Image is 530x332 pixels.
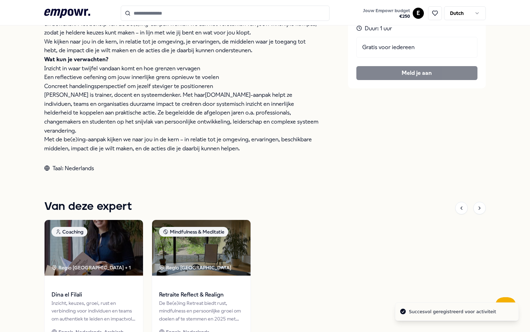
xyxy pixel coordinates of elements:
[159,290,244,299] span: Retraite Reflect & Realign
[44,73,320,82] p: Een reflectieve oefening om jouw innerlijke grens opnieuw te voelen
[159,299,244,323] div: De Be(e)ing Retreat biedt rust, mindfulness en persoonlijke groei om doelen af te stemmen en 2025...
[44,135,320,153] p: Met de be(e)ing-aanpak kijken we naar jou in de kern – in relatie tot je omgeving, ervaringen, be...
[363,8,410,14] span: Jouw Empowr budget
[356,37,477,58] div: Gratis voor iedereen
[159,264,232,271] div: Regio [GEOGRAPHIC_DATA]
[360,6,413,21] a: Jouw Empowr budget€250
[356,24,477,33] div: Duur: 1 uur
[205,92,251,98] a: [DOMAIN_NAME]
[409,308,496,315] div: Succesvol geregistreerd voor activiteit
[44,37,320,55] p: We kijken naar jou in de kern, in relatie tot je omgeving, je ervaringen, de middelen waar je toe...
[52,299,136,323] div: Inzicht, keuzes, groei, rust en verbinding voor individuen en teams om authentiek te leiden en im...
[362,7,411,21] button: Jouw Empowr budget€250
[44,198,132,215] h1: Van deze expert
[363,14,410,19] span: € 250
[159,227,228,237] div: Mindfulness & Meditatie
[121,6,330,21] input: Search for products, categories or subcategories
[152,220,251,276] img: package image
[52,290,136,299] span: Dina el Filali
[44,90,320,135] p: [PERSON_NAME] is trainer, docent en systeemdenker. Met haar -aanpak helpt ze individuen, teams en...
[413,8,424,19] button: E
[45,220,143,276] img: package image
[52,264,131,271] div: Regio [GEOGRAPHIC_DATA] + 1
[44,56,108,63] strong: Wat kun je verwachten?
[52,227,87,237] div: Coaching
[44,164,320,173] div: Taal: Nederlands
[44,64,320,73] p: Inzicht in waar twijfel vandaan komt en hoe grenzen vervagen
[44,82,320,91] p: Concreet handelingsperspectief om jezelf steviger te positioneren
